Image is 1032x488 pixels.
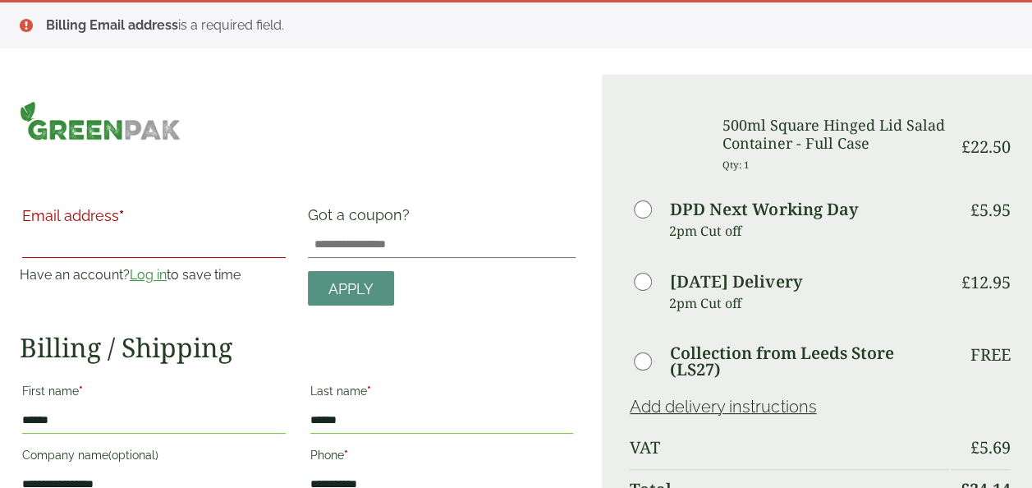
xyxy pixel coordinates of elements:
bdi: 5.95 [970,311,1011,333]
h2: Billing / Shipping [20,332,576,363]
span: £ [970,311,979,333]
img: GreenPak Supplies [20,101,181,140]
img: 500ml Square Hinged Lid Salad Container-Full Case of-0 [630,117,702,289]
label: Last name [310,380,574,407]
abbr: required [119,207,124,224]
abbr: required [79,384,83,398]
label: Company name [22,444,286,472]
strong: Billing Email address [46,17,178,33]
span: (optional) [108,449,158,462]
label: [DATE] Delivery [670,385,801,402]
bdi: 12.95 [961,383,1011,405]
p: 2pm Cut off [669,330,949,355]
label: Phone [310,444,574,472]
li: is a required field. [46,16,1006,35]
label: Got a coupon? [308,206,416,232]
abbr: required [367,384,371,398]
a: Log in [130,267,167,283]
a: Apply [308,271,394,306]
label: First name [22,380,286,407]
p: Free [970,457,1011,476]
label: Email address [22,209,286,232]
abbr: required [344,449,348,462]
bdi: 22.50 [961,191,1011,214]
span: Apply [328,280,374,298]
span: £ [961,383,970,405]
small: Qty: 1 [722,159,749,171]
h3: 500ml Square Hinged Lid Salad Container - Full Case [722,117,949,152]
label: DPD Next Working Day [670,313,857,329]
span: £ [961,191,970,214]
p: Have an account? to save time [20,265,288,285]
p: 2pm Cut off [669,403,949,427]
